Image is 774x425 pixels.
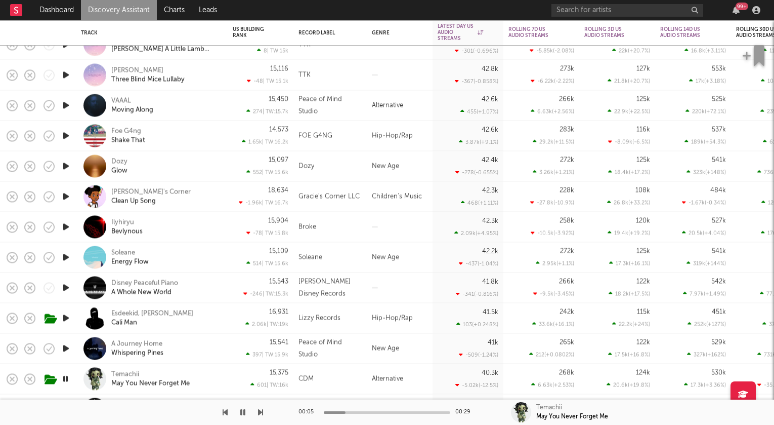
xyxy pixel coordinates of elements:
[367,91,433,121] div: Alternative
[456,291,498,297] div: -341 ( -0.816 % )
[455,48,498,54] div: -301 ( -0.696 % )
[712,96,726,103] div: 525k
[482,218,498,224] div: 42.3k
[536,412,608,421] div: May You Never Forget Me
[530,200,574,206] div: -27.8k ( -10.9 % )
[536,260,574,267] div: 2.95k ( +1.1 % )
[233,139,288,145] div: 1.65k | TW: 16.2k
[560,66,574,72] div: 273k
[460,108,498,115] div: 455 ( +1.07 % )
[270,370,288,376] div: 15,375
[609,260,650,267] div: 17.3k ( +16.1 % )
[608,169,650,176] div: 18.4k ( +17.2 % )
[438,23,483,42] div: Latest Day US Audio Streams
[269,309,288,316] div: 16,931
[608,78,650,85] div: 21.8k ( +20.7 % )
[608,108,650,115] div: 22.9k ( +22.5 % )
[455,382,498,389] div: -5.02k ( -12.5 % )
[233,230,288,237] div: -78 | TW: 15.8k
[367,303,433,334] div: Hip-Hop/Rap
[482,279,498,285] div: 41.8k
[367,121,433,151] div: Hip-Hop/Rap
[685,108,726,115] div: 220k ( +72.1 % )
[608,352,650,358] div: 17.5k ( +16.8 % )
[609,291,650,297] div: 18.2k ( +17.5 % )
[712,248,726,255] div: 541k
[559,279,574,285] div: 266k
[111,166,127,175] a: Glow
[233,48,288,54] div: 8 | TW: 15k
[111,45,220,54] div: [PERSON_NAME] A Little Lamb Lullaby
[233,382,288,389] div: 601 | TW: 16k
[636,370,650,376] div: 124k
[482,66,498,72] div: 42.8k
[687,321,726,328] div: 252k ( +127 % )
[111,379,190,388] a: May You Never Forget Me
[459,260,498,267] div: -437 ( -1.04 % )
[711,279,726,285] div: 542k
[111,288,171,297] a: A Whole New World
[607,200,650,206] div: 26.8k ( +33.2 % )
[686,260,726,267] div: 319k ( +144 % )
[533,139,574,145] div: 29.2k ( +11.5 % )
[560,157,574,164] div: 272k
[298,373,314,385] div: CDM
[607,382,650,389] div: 20.6k ( +19.8 % )
[712,66,726,72] div: 553k
[111,349,163,358] a: Whispering Pines
[612,321,650,328] div: 22.2k ( +24 % )
[560,339,574,346] div: 265k
[233,291,288,297] div: -246 | TW: 15.3k
[736,3,748,10] div: 99 +
[733,6,740,14] button: 99+
[711,370,726,376] div: 530k
[482,96,498,103] div: 42.6k
[111,370,139,379] a: Temachii
[269,157,288,164] div: 15,097
[584,26,635,38] div: Rolling 3D US Audio Streams
[111,127,141,136] a: Foe G4ng
[298,221,316,233] div: Broke
[111,227,143,236] a: Bevlynous
[111,318,137,327] a: Cali Man
[269,96,288,103] div: 15,450
[488,339,498,346] div: 41k
[269,279,288,285] div: 15,543
[367,151,433,182] div: New Age
[712,309,726,316] div: 451k
[636,66,650,72] div: 127k
[298,397,362,421] div: Classic Home Records
[298,336,362,361] div: Peace of Mind Studio
[233,260,288,267] div: 514 | TW: 15.6k
[233,200,288,206] div: -1.96k | TW: 16.7k
[372,30,422,36] div: Genre
[111,218,134,227] a: Ilyhiryu
[269,248,288,255] div: 15,109
[367,364,433,395] div: Alternative
[482,127,498,133] div: 42.6k
[298,30,347,36] div: Record Label
[459,139,498,145] div: 3.87k ( +9.1 % )
[233,169,288,176] div: 552 | TW: 15.6k
[111,257,149,266] div: Energy Flow
[111,279,178,288] div: Disney Peaceful Piano
[686,169,726,176] div: 323k ( +148 % )
[111,187,191,197] a: [PERSON_NAME]'s Corner
[268,218,288,224] div: 15,904
[637,309,650,316] div: 115k
[111,157,127,166] a: Dozy
[111,309,193,318] a: Esdeekid, [PERSON_NAME]
[483,309,498,316] div: 41.5k
[111,75,185,84] a: Three Blind Mice Lullaby
[111,96,131,105] a: VAAAL
[712,127,726,133] div: 537k
[456,321,498,328] div: 103 ( +0.248 % )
